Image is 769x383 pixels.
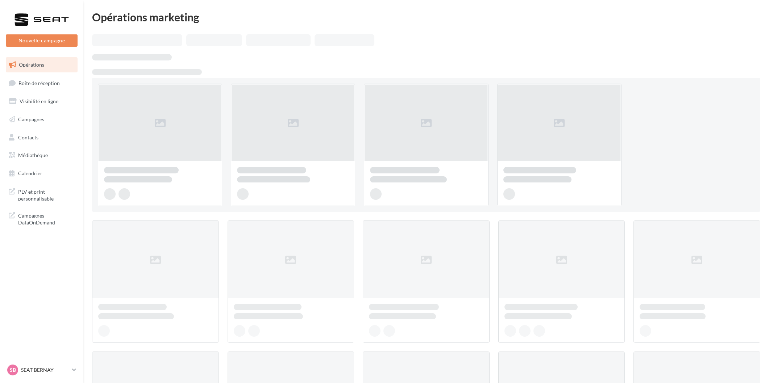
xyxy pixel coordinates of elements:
div: Opérations marketing [92,12,760,22]
a: Calendrier [4,166,79,181]
span: Campagnes [18,116,44,122]
a: Boîte de réception [4,75,79,91]
a: SB SEAT BERNAY [6,363,78,377]
span: PLV et print personnalisable [18,187,75,202]
span: Boîte de réception [18,80,60,86]
a: Campagnes [4,112,79,127]
a: Visibilité en ligne [4,94,79,109]
a: Médiathèque [4,148,79,163]
button: Nouvelle campagne [6,34,78,47]
span: Campagnes DataOnDemand [18,211,75,226]
a: Contacts [4,130,79,145]
p: SEAT BERNAY [21,366,69,374]
span: Calendrier [18,170,42,176]
span: Visibilité en ligne [20,98,58,104]
a: Campagnes DataOnDemand [4,208,79,229]
span: Opérations [19,62,44,68]
span: SB [10,366,16,374]
span: Médiathèque [18,152,48,158]
a: Opérations [4,57,79,72]
span: Contacts [18,134,38,140]
a: PLV et print personnalisable [4,184,79,205]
